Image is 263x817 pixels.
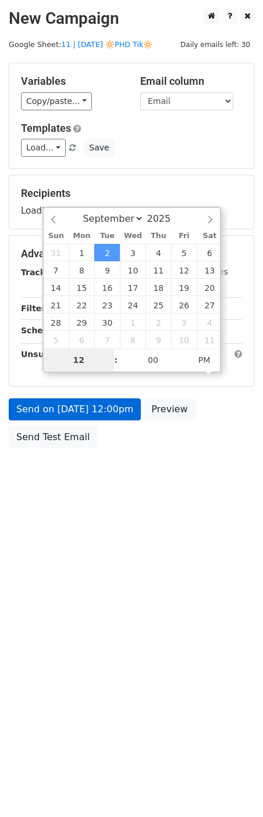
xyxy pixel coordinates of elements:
span: September 14, 2025 [44,279,69,296]
span: October 1, 2025 [120,314,145,331]
h5: Advanced [21,247,242,260]
span: September 5, 2025 [171,244,197,261]
span: September 8, 2025 [69,261,94,279]
input: Year [144,213,186,224]
span: September 13, 2025 [197,261,222,279]
span: Sun [44,232,69,240]
span: September 30, 2025 [94,314,120,331]
span: Daily emails left: 30 [176,38,254,51]
button: Save [84,139,114,157]
span: October 3, 2025 [171,314,197,331]
span: September 3, 2025 [120,244,145,261]
span: September 20, 2025 [197,279,222,296]
h5: Email column [140,75,242,88]
span: September 10, 2025 [120,261,145,279]
span: September 16, 2025 [94,279,120,296]
a: Templates [21,122,71,134]
span: Thu [145,232,171,240]
strong: Filters [21,304,51,313]
span: September 1, 2025 [69,244,94,261]
span: September 2, 2025 [94,244,120,261]
span: Fri [171,232,197,240]
span: Wed [120,232,145,240]
span: September 18, 2025 [145,279,171,296]
strong: Tracking [21,268,60,277]
span: September 28, 2025 [44,314,69,331]
span: October 9, 2025 [145,331,171,348]
strong: Schedule [21,326,63,335]
strong: Unsubscribe [21,350,78,359]
span: September 25, 2025 [145,296,171,314]
iframe: Chat Widget [205,761,263,817]
span: : [114,348,118,372]
span: September 27, 2025 [197,296,222,314]
span: September 22, 2025 [69,296,94,314]
span: September 7, 2025 [44,261,69,279]
span: October 5, 2025 [44,331,69,348]
span: Sat [197,232,222,240]
h2: New Campaign [9,9,254,28]
span: September 9, 2025 [94,261,120,279]
span: September 4, 2025 [145,244,171,261]
label: UTM Codes [182,266,228,278]
span: September 6, 2025 [197,244,222,261]
a: Send Test Email [9,426,97,448]
span: September 21, 2025 [44,296,69,314]
span: September 24, 2025 [120,296,145,314]
span: August 31, 2025 [44,244,69,261]
a: Copy/paste... [21,92,92,110]
span: September 26, 2025 [171,296,197,314]
a: Send on [DATE] 12:00pm [9,398,141,420]
a: Copy unsubscribe link [81,363,186,373]
span: Tue [94,232,120,240]
h5: Recipients [21,187,242,200]
span: October 4, 2025 [197,314,222,331]
div: Loading... [21,187,242,217]
a: Preview [144,398,195,420]
span: September 12, 2025 [171,261,197,279]
span: September 29, 2025 [69,314,94,331]
a: Load... [21,139,66,157]
span: September 11, 2025 [145,261,171,279]
span: September 17, 2025 [120,279,145,296]
input: Minute [118,348,189,372]
span: October 2, 2025 [145,314,171,331]
small: Google Sheet: [9,40,152,49]
span: Click to toggle [189,348,221,372]
span: Mon [69,232,94,240]
span: September 23, 2025 [94,296,120,314]
span: October 8, 2025 [120,331,145,348]
span: October 7, 2025 [94,331,120,348]
span: September 19, 2025 [171,279,197,296]
a: Daily emails left: 30 [176,40,254,49]
span: October 11, 2025 [197,331,222,348]
span: October 10, 2025 [171,331,197,348]
a: 11 | [DATE] 🔆PHD Tik🔆 [61,40,152,49]
input: Hour [44,348,115,372]
h5: Variables [21,75,123,88]
span: September 15, 2025 [69,279,94,296]
span: October 6, 2025 [69,331,94,348]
